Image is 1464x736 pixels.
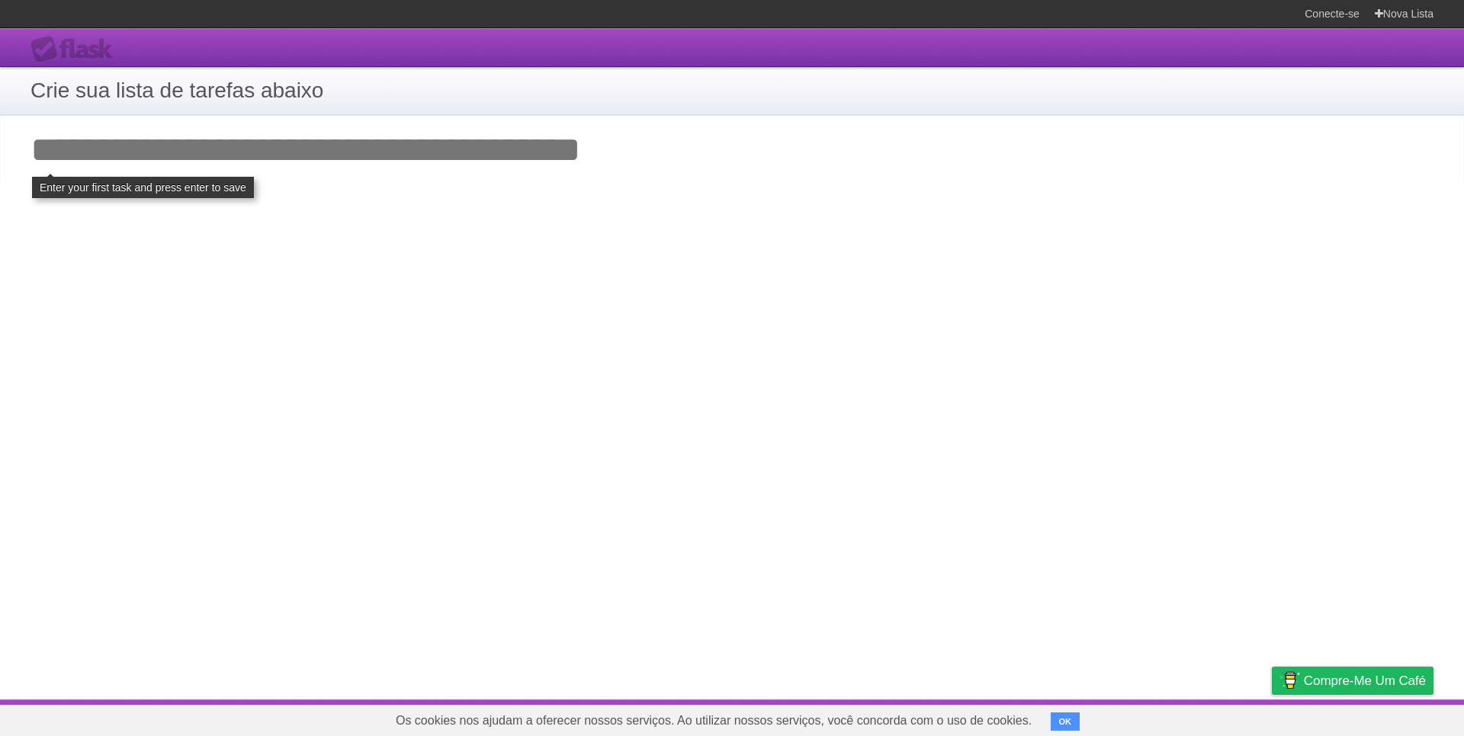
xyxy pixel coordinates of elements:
[1334,703,1433,732] a: Sugira um recurso
[1059,717,1072,726] font: OK
[1080,703,1174,732] a: Desenvolvedores
[1272,667,1433,695] a: Compre-me um café
[1304,674,1426,688] font: Compre-me um café
[1051,712,1080,731] button: OK
[30,78,323,102] font: Crie sua lista de tarefas abaixo
[1251,703,1315,732] a: Privacidade
[1279,667,1300,693] img: Compre-me um café
[1383,8,1433,20] font: Nova Lista
[1305,8,1360,20] font: Conecte-se
[396,714,1032,727] font: Os cookies nos ajudam a oferecer nossos serviços. Ao utilizar nossos serviços, você concorda com ...
[1193,703,1232,732] a: Termos
[1029,703,1061,732] a: Sobre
